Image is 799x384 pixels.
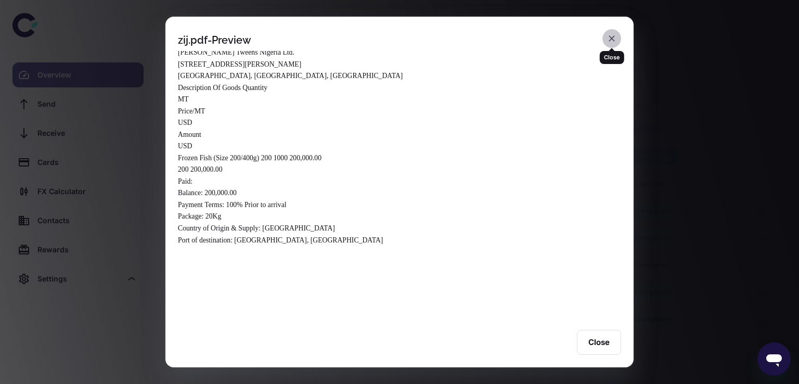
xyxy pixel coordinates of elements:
span: to [261,201,266,209]
span: arrival [268,201,287,209]
span: 2 [261,154,265,162]
span: MT [178,95,189,103]
span: 100% [226,201,243,209]
span: Paid: [178,177,192,185]
span: .00 [313,154,321,162]
span: 2 [178,165,182,173]
span: 2 [190,165,194,173]
span: [GEOGRAPHIC_DATA], [GEOGRAPHIC_DATA], [GEOGRAPHIC_DATA] [178,72,403,80]
span: 00g [246,154,257,162]
button: Close [577,330,621,355]
span: 1 [274,154,277,162]
iframe: Button to launch messaging window [757,342,791,376]
span: 0,000 [297,154,313,162]
span: Terms: [204,201,224,209]
span: 00 [277,154,284,162]
span: Country of Origin & Supply: [GEOGRAPHIC_DATA] [178,224,335,232]
span: 0,000 [212,189,228,197]
span: Port of destination: [GEOGRAPHIC_DATA], [GEOGRAPHIC_DATA] [178,236,383,244]
span: USD [178,119,192,126]
span: 00 [182,165,189,173]
span: ) [257,154,260,162]
span: .00 [213,165,222,173]
div: zij.pdf - Preview [178,34,251,46]
span: 20Kg [205,212,221,220]
span: Quantity [242,84,267,92]
span: 0 [284,154,288,162]
span: Amount [178,131,201,138]
span: 0 [194,165,198,173]
span: 0,000 [198,165,214,173]
span: 00 [265,154,272,162]
span: Package: [178,212,203,220]
span: Price/MT [178,107,205,115]
span: USD [178,142,192,150]
span: Frozen Fish (Size 200/4 [178,154,246,162]
span: .00 [228,189,237,197]
span: Balance: [178,189,203,197]
div: Close [600,51,624,64]
span: 0 [293,154,297,162]
span: Payment [178,201,203,209]
span: [STREET_ADDRESS][PERSON_NAME] [178,60,301,68]
span: [PERSON_NAME] Tweens Nigeria Ltd. [178,48,294,56]
span: Description Of Goods [178,84,241,92]
span: Prior [244,201,259,209]
span: 2 [204,189,208,197]
span: 2 [289,154,293,162]
span: 0 [208,189,212,197]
